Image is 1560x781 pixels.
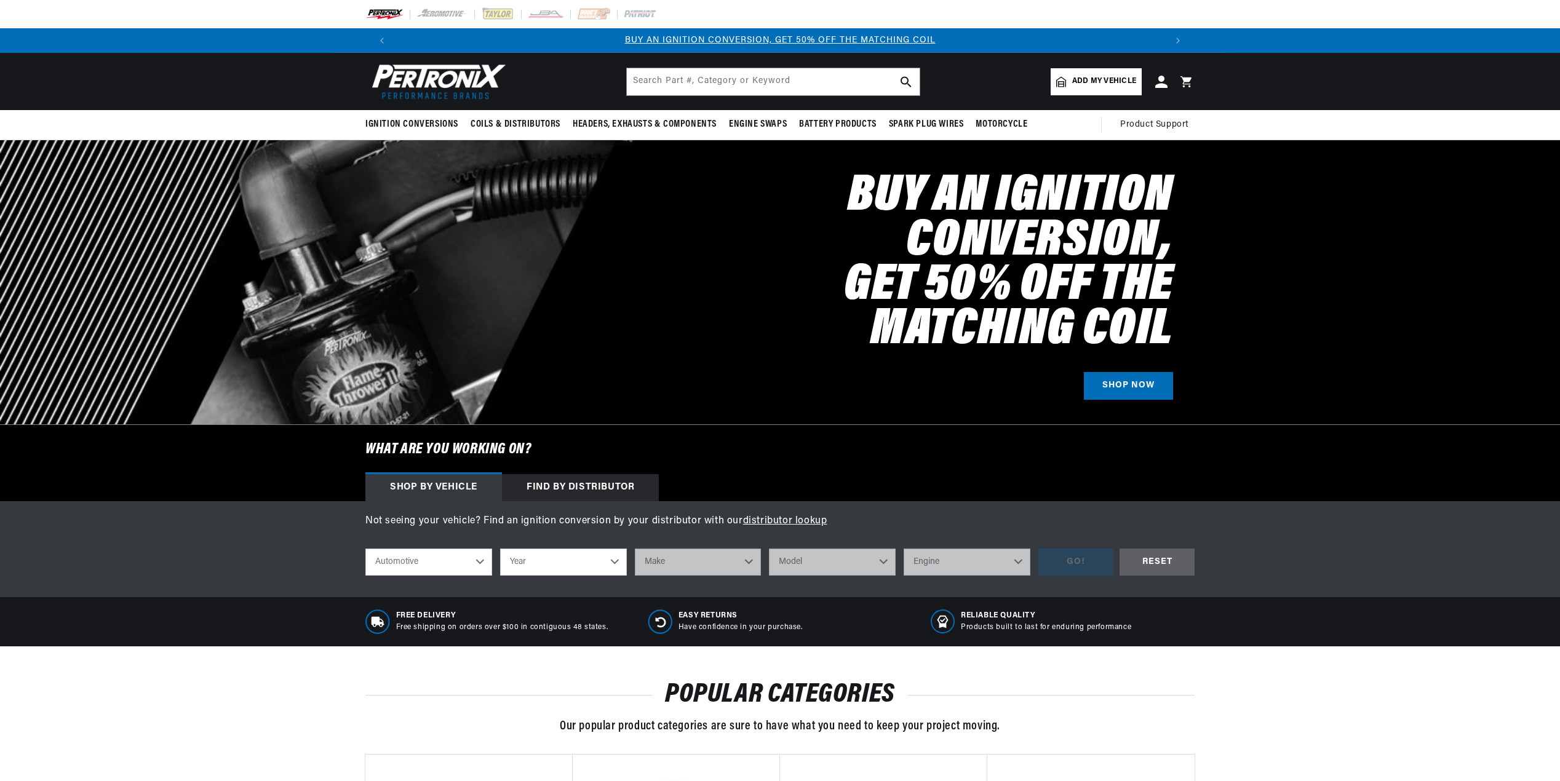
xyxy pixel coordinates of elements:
span: Motorcycle [976,118,1027,131]
span: Free Delivery [396,611,608,621]
h2: Buy an Ignition Conversion, Get 50% off the Matching Coil [647,175,1173,352]
a: BUY AN IGNITION CONVERSION, GET 50% OFF THE MATCHING COIL [625,36,936,45]
summary: Engine Swaps [723,110,793,139]
div: Shop by vehicle [365,474,502,501]
div: Announcement [394,34,1166,47]
slideshow-component: Translation missing: en.sections.announcements.announcement_bar [335,28,1225,53]
select: Year [500,549,627,576]
p: Have confidence in your purchase. [679,622,803,633]
span: Battery Products [799,118,877,131]
p: Free shipping on orders over $100 in contiguous 48 states. [396,622,608,633]
a: distributor lookup [743,516,827,526]
summary: Motorcycle [969,110,1033,139]
select: Ride Type [365,549,492,576]
span: Easy Returns [679,611,803,621]
div: RESET [1120,549,1195,576]
select: Model [769,549,896,576]
span: Add my vehicle [1072,76,1136,87]
input: Search Part #, Category or Keyword [627,68,920,95]
summary: Headers, Exhausts & Components [567,110,723,139]
div: Find by Distributor [502,474,659,501]
h6: What are you working on? [335,425,1225,474]
span: Headers, Exhausts & Components [573,118,717,131]
select: Engine [904,549,1030,576]
button: Translation missing: en.sections.announcements.next_announcement [1166,28,1190,53]
span: Ignition Conversions [365,118,458,131]
button: Translation missing: en.sections.announcements.previous_announcement [370,28,394,53]
summary: Ignition Conversions [365,110,464,139]
span: Spark Plug Wires [889,118,964,131]
span: Product Support [1120,118,1188,132]
summary: Battery Products [793,110,883,139]
span: Engine Swaps [729,118,787,131]
div: 1 of 3 [394,34,1166,47]
summary: Coils & Distributors [464,110,567,139]
select: Make [635,549,762,576]
a: SHOP NOW [1084,372,1173,400]
span: Our popular product categories are sure to have what you need to keep your project moving. [560,720,1000,732]
span: Coils & Distributors [471,118,560,131]
h2: POPULAR CATEGORIES [365,683,1195,707]
summary: Spark Plug Wires [883,110,970,139]
span: RELIABLE QUALITY [961,611,1131,621]
img: Pertronix [365,60,507,103]
summary: Product Support [1120,110,1195,140]
p: Not seeing your vehicle? Find an ignition conversion by your distributor with our [365,513,1195,529]
p: Products built to last for enduring performance [961,622,1131,633]
a: Add my vehicle [1051,68,1142,95]
button: search button [893,68,920,95]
